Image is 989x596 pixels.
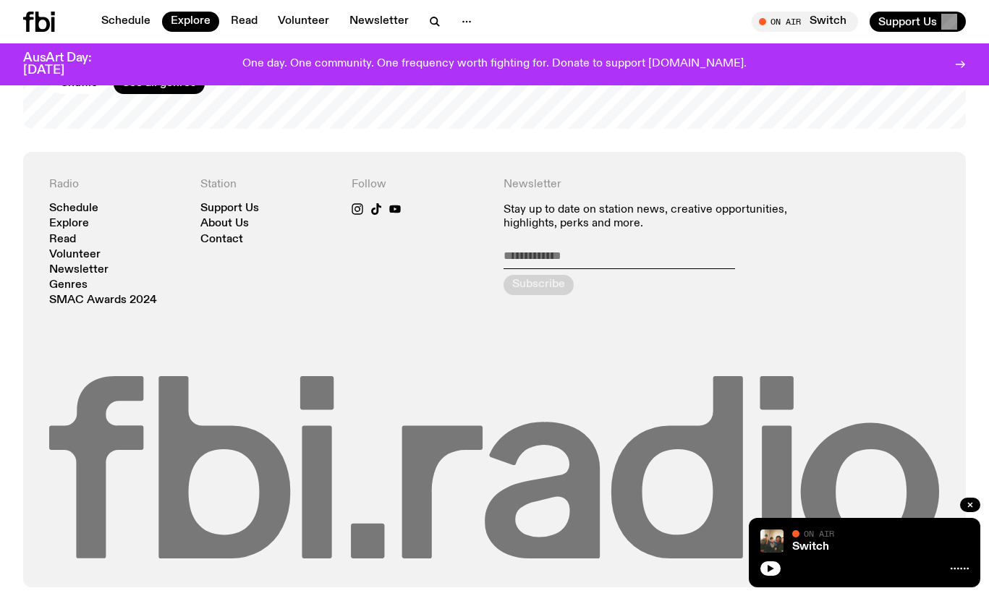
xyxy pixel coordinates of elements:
a: Schedule [93,12,159,32]
a: Schedule [49,203,98,214]
p: Stay up to date on station news, creative opportunities, highlights, perks and more. [504,203,789,231]
a: Switch [792,541,829,553]
a: Newsletter [341,12,417,32]
img: A warm film photo of the switch team sitting close together. from left to right: Cedar, Lau, Sand... [760,529,784,553]
span: Support Us [878,15,937,28]
h4: Radio [49,178,183,192]
a: Read [222,12,266,32]
a: SMAC Awards 2024 [49,295,157,306]
span: On Air [804,529,834,538]
h4: Newsletter [504,178,789,192]
a: Volunteer [49,250,101,260]
button: On AirSwitch [752,12,858,32]
a: Genres [49,280,88,291]
a: Contact [200,234,243,245]
a: Volunteer [269,12,338,32]
a: Read [49,234,76,245]
h4: Follow [352,178,485,192]
a: Explore [162,12,219,32]
a: Explore [49,218,89,229]
h3: AusArt Day: [DATE] [23,52,116,77]
a: About Us [200,218,249,229]
h4: Station [200,178,334,192]
a: Support Us [200,203,259,214]
p: One day. One community. One frequency worth fighting for. Donate to support [DOMAIN_NAME]. [242,58,747,71]
button: Support Us [870,12,966,32]
a: Newsletter [49,265,109,276]
button: Subscribe [504,275,574,295]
